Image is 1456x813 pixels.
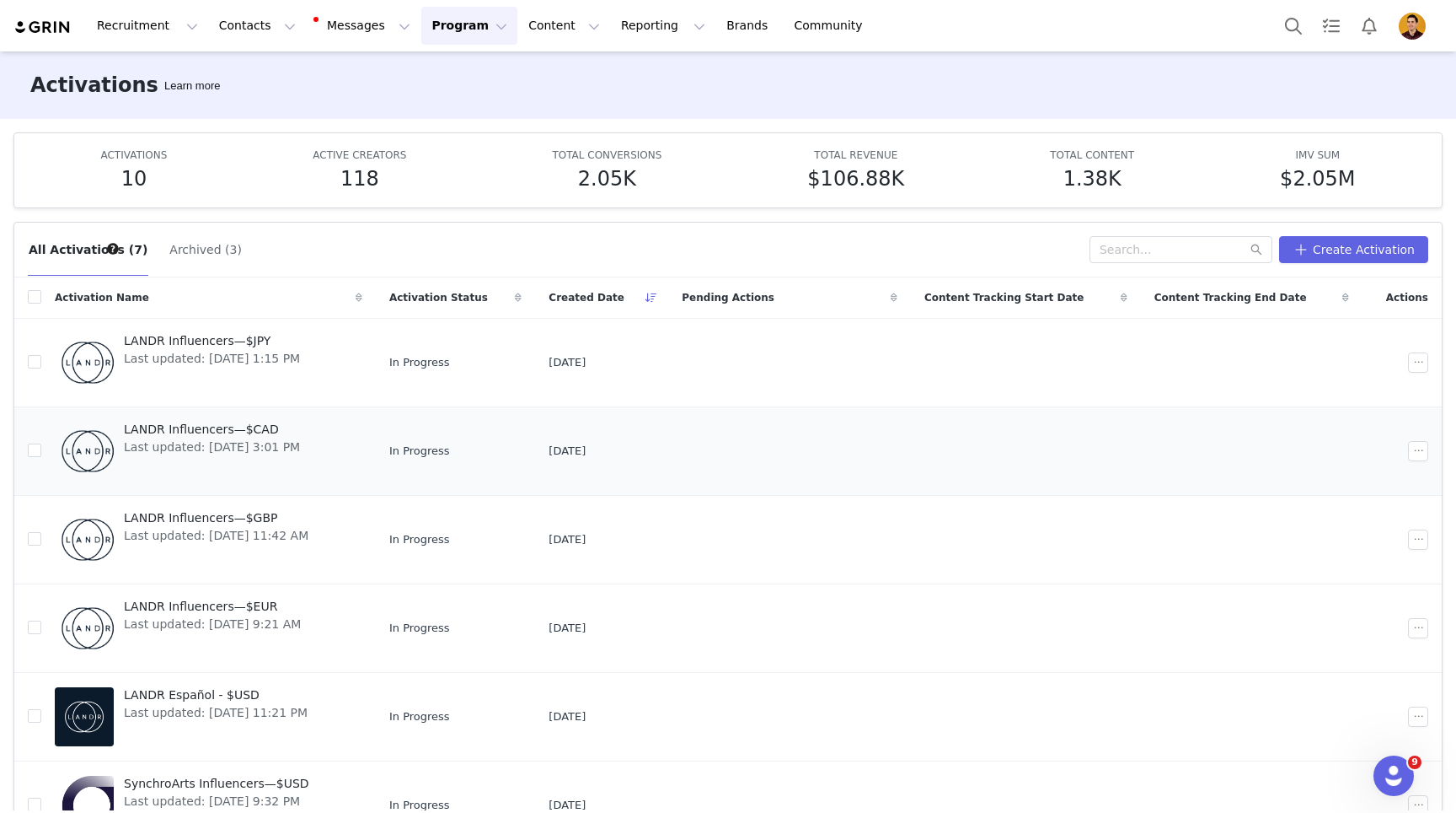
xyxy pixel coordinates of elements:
h5: 1.38K [1063,164,1121,194]
span: Content Tracking End Date [1154,290,1307,305]
button: Program [421,7,517,45]
a: LANDR Influencers—$GBPLast updated: [DATE] 11:42 AM [55,506,362,573]
div: Actions [1362,280,1442,315]
button: Messages [307,7,420,45]
a: Tasks [1313,7,1350,45]
img: grin logo [13,19,72,35]
span: Activation Name [55,290,149,305]
span: LANDR Influencers—$JPY [124,332,300,350]
h5: 10 [121,164,147,194]
span: In Progress [389,708,450,725]
h5: 2.05K [578,164,636,194]
span: TOTAL REVENUE [814,149,897,161]
button: Content [518,7,610,45]
a: LANDR Influencers—$JPYLast updated: [DATE] 1:15 PM [55,329,362,396]
span: Pending Actions [682,290,774,305]
h5: $106.88K [807,164,904,194]
span: Activation Status [389,290,488,305]
span: [DATE] [549,708,586,725]
input: Search... [1089,236,1272,263]
span: Last updated: [DATE] 9:21 AM [124,616,301,633]
span: Last updated: [DATE] 1:15 PM [124,350,300,368]
a: Brands [716,7,783,45]
span: SynchroArts Influencers—$USD [124,775,309,793]
span: Created Date [549,290,624,305]
span: [DATE] [549,354,586,371]
span: Last updated: [DATE] 9:32 PM [124,793,309,810]
span: In Progress [389,531,450,548]
h5: 118 [340,164,379,194]
button: Contacts [209,7,306,45]
a: LANDR Español - $USDLast updated: [DATE] 11:21 PM [55,683,362,751]
span: In Progress [389,443,450,460]
span: Last updated: [DATE] 3:01 PM [124,439,300,456]
span: Last updated: [DATE] 11:42 AM [124,527,308,545]
span: Content Tracking Start Date [924,290,1084,305]
span: In Progress [389,620,450,637]
button: Archived (3) [169,236,243,263]
span: LANDR Influencers—$GBP [124,509,308,527]
a: LANDR Influencers—$CADLast updated: [DATE] 3:01 PM [55,417,362,485]
a: Community [784,7,881,45]
button: Profile [1389,13,1443,40]
h3: Activations [30,70,158,100]
button: Recruitment [87,7,208,45]
h5: $2.05M [1280,164,1355,194]
button: All Activations (7) [28,236,148,263]
button: Notifications [1351,7,1388,45]
div: Tooltip anchor [105,241,120,256]
iframe: Intercom live chat [1373,756,1414,796]
span: ACTIVATIONS [100,149,167,161]
span: TOTAL CONTENT [1050,149,1134,161]
button: Create Activation [1279,236,1428,263]
span: IMV SUM [1295,149,1340,161]
span: [DATE] [549,531,586,548]
span: TOTAL CONVERSIONS [552,149,661,161]
span: ACTIVE CREATORS [313,149,406,161]
span: LANDR Influencers—$CAD [124,421,300,439]
a: LANDR Influencers—$EURLast updated: [DATE] 9:21 AM [55,595,362,662]
span: 9 [1408,756,1421,769]
span: In Progress [389,354,450,371]
span: LANDR Influencers—$EUR [124,598,301,616]
div: Tooltip anchor [161,78,223,94]
button: Reporting [611,7,715,45]
img: 7769e5e6-e450-46e0-9d38-dd9c1c5d8e0d.png [1399,13,1426,40]
span: [DATE] [549,620,586,637]
button: Search [1275,7,1312,45]
span: [DATE] [549,443,586,460]
i: icon: search [1250,244,1262,256]
span: LANDR Español - $USD [124,686,308,704]
span: Last updated: [DATE] 11:21 PM [124,704,308,722]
